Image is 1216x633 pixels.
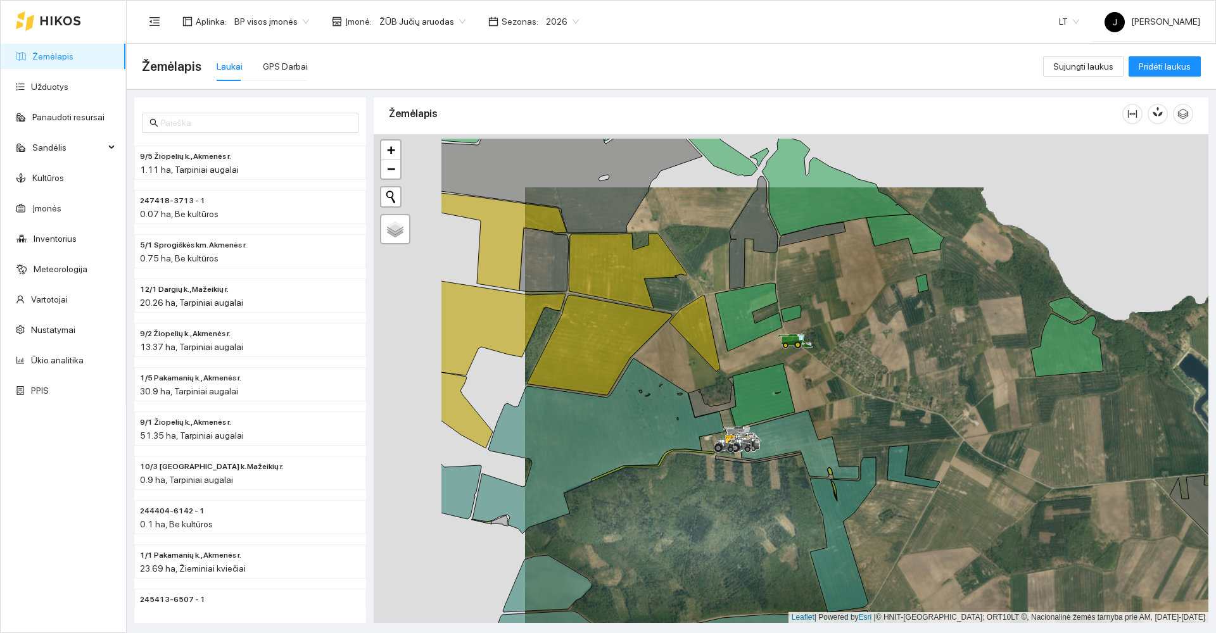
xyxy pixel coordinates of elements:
span: | [874,613,876,622]
span: Sujungti laukus [1053,60,1113,73]
button: Sujungti laukus [1043,56,1124,77]
a: Panaudoti resursai [32,112,104,122]
span: 245413-6507 - 1 [140,594,205,606]
button: Initiate a new search [381,187,400,206]
span: search [149,118,158,127]
span: 51.35 ha, Tarpiniai augalai [140,430,244,441]
a: Esri [859,613,872,622]
span: Pridėti laukus [1139,60,1191,73]
span: ŽŪB Jučių aruodas [379,12,465,31]
span: 247418-3713 - 1 [140,195,205,207]
span: 1/1 Pakamanių k., Akmenės r. [140,549,241,561]
span: + [387,142,395,158]
div: Laukai [217,60,243,73]
span: 0.75 ha, Be kultūros [140,253,218,263]
span: 12/1 Dargių k., Mažeikių r. [140,284,229,296]
button: Pridėti laukus [1129,56,1201,77]
a: Layers [381,215,409,243]
a: Ūkio analitika [31,355,84,365]
a: Kultūros [32,173,64,183]
a: Sujungti laukus [1043,61,1124,72]
a: Zoom out [381,160,400,179]
a: Užduotys [31,82,68,92]
span: − [387,161,395,177]
span: BP visos įmonės [234,12,309,31]
a: Žemėlapis [32,51,73,61]
a: Zoom in [381,141,400,160]
a: Vartotojai [31,294,68,304]
span: 1.11 ha, Tarpiniai augalai [140,165,239,175]
span: Sandėlis [32,135,104,160]
span: 0.07 ha, Be kultūros [140,209,218,219]
a: Inventorius [34,234,77,244]
span: 0.9 ha, Tarpiniai augalai [140,475,233,485]
div: GPS Darbai [263,60,308,73]
span: 13.37 ha, Tarpiniai augalai [140,342,243,352]
a: Pridėti laukus [1129,61,1201,72]
span: 9/5 Žiopelių k., Akmenės r. [140,151,231,163]
span: Įmonė : [345,15,372,28]
span: [PERSON_NAME] [1105,16,1200,27]
div: Žemėlapis [389,96,1122,132]
span: J [1113,12,1117,32]
span: 5/1 Sprogiškės km. Akmenės r. [140,239,247,251]
span: 9/2 Žiopelių k., Akmenės r. [140,328,231,340]
a: Įmonės [32,203,61,213]
a: PPIS [31,385,49,396]
a: Nustatymai [31,325,75,335]
button: menu-fold [142,9,167,34]
span: shop [332,16,342,27]
span: column-width [1123,109,1142,119]
span: layout [182,16,193,27]
span: 10/3 Kalniškių k. Mažeikių r. [140,461,284,473]
span: 244404-6142 - 1 [140,505,205,517]
a: Leaflet [792,613,814,622]
span: Sezonas : [502,15,538,28]
a: Meteorologija [34,264,87,274]
input: Paieška [161,116,351,130]
span: Žemėlapis [142,56,201,77]
span: 9/1 Žiopelių k., Akmenės r. [140,417,231,429]
span: LT [1059,12,1079,31]
span: 0.1 ha, Be kultūros [140,519,213,529]
div: | Powered by © HNIT-[GEOGRAPHIC_DATA]; ORT10LT ©, Nacionalinė žemės tarnyba prie AM, [DATE]-[DATE] [788,612,1208,623]
span: 2026 [546,12,579,31]
span: 30.9 ha, Tarpiniai augalai [140,386,238,396]
span: 1/5 Pakamanių k., Akmenės r. [140,372,241,384]
span: menu-fold [149,16,160,27]
span: 23.69 ha, Žieminiai kviečiai [140,563,246,573]
span: calendar [488,16,498,27]
button: column-width [1122,104,1143,124]
span: 20.26 ha, Tarpiniai augalai [140,298,243,308]
span: Aplinka : [196,15,227,28]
